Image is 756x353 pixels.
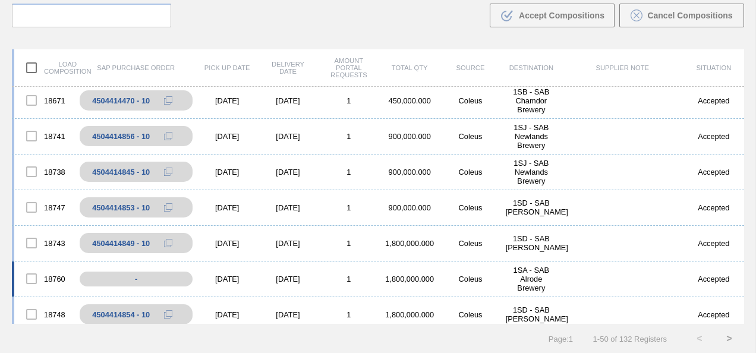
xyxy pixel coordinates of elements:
[379,168,440,176] div: 900,000.000
[319,168,379,176] div: 1
[440,132,500,141] div: Coleus
[683,64,744,71] div: Situation
[92,203,150,212] div: 4504414853 - 10
[319,203,379,212] div: 1
[440,275,500,283] div: Coleus
[501,234,562,252] div: 1SD - SAB Rosslyn Brewery
[257,310,318,319] div: [DATE]
[440,203,500,212] div: Coleus
[92,96,150,105] div: 4504414470 - 10
[14,55,75,80] div: Load composition
[379,203,440,212] div: 900,000.000
[319,132,379,141] div: 1
[197,96,257,105] div: [DATE]
[197,275,257,283] div: [DATE]
[501,123,562,150] div: 1SJ - SAB Newlands Brewery
[501,64,562,71] div: Destination
[14,159,75,184] div: 18738
[549,335,573,343] span: Page : 1
[562,64,683,71] div: Supplier Note
[440,168,500,176] div: Coleus
[197,132,257,141] div: [DATE]
[440,310,500,319] div: Coleus
[257,132,318,141] div: [DATE]
[257,168,318,176] div: [DATE]
[14,302,75,327] div: 18748
[490,4,615,27] button: Accept Compositions
[379,239,440,248] div: 1,800,000.000
[319,239,379,248] div: 1
[683,310,744,319] div: Accepted
[647,11,732,20] span: Cancel Compositions
[257,275,318,283] div: [DATE]
[501,87,562,114] div: 1SB - SAB Chamdor Brewery
[379,275,440,283] div: 1,800,000.000
[319,275,379,283] div: 1
[14,195,75,220] div: 18747
[197,203,257,212] div: [DATE]
[14,231,75,256] div: 18743
[92,168,150,176] div: 4504414845 - 10
[197,310,257,319] div: [DATE]
[197,168,257,176] div: [DATE]
[197,239,257,248] div: [DATE]
[319,310,379,319] div: 1
[591,335,667,343] span: 1 - 50 of 132 Registers
[683,168,744,176] div: Accepted
[683,96,744,105] div: Accepted
[257,203,318,212] div: [DATE]
[75,64,197,71] div: SAP Purchase Order
[80,272,193,286] div: -
[379,64,440,71] div: Total Qty
[440,64,500,71] div: Source
[379,96,440,105] div: 450,000.000
[156,129,180,143] div: Copy
[14,124,75,149] div: 18741
[319,57,379,78] div: Amount Portal Requests
[257,61,318,75] div: Delivery Date
[257,239,318,248] div: [DATE]
[379,132,440,141] div: 900,000.000
[257,96,318,105] div: [DATE]
[92,310,150,319] div: 4504414854 - 10
[156,165,180,179] div: Copy
[379,310,440,319] div: 1,800,000.000
[156,200,180,215] div: Copy
[197,64,257,71] div: Pick up Date
[683,132,744,141] div: Accepted
[440,239,500,248] div: Coleus
[14,88,75,113] div: 18671
[683,239,744,248] div: Accepted
[156,93,180,108] div: Copy
[92,132,150,141] div: 4504414856 - 10
[92,239,150,248] div: 4504414849 - 10
[519,11,604,20] span: Accept Compositions
[14,266,75,291] div: 18760
[683,275,744,283] div: Accepted
[501,305,562,323] div: 1SD - SAB Rosslyn Brewery
[319,96,379,105] div: 1
[156,236,180,250] div: Copy
[683,203,744,212] div: Accepted
[501,198,562,216] div: 1SD - SAB Rosslyn Brewery
[156,307,180,322] div: Copy
[501,266,562,292] div: 1SA - SAB Alrode Brewery
[440,96,500,105] div: Coleus
[619,4,744,27] button: Cancel Compositions
[501,159,562,185] div: 1SJ - SAB Newlands Brewery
